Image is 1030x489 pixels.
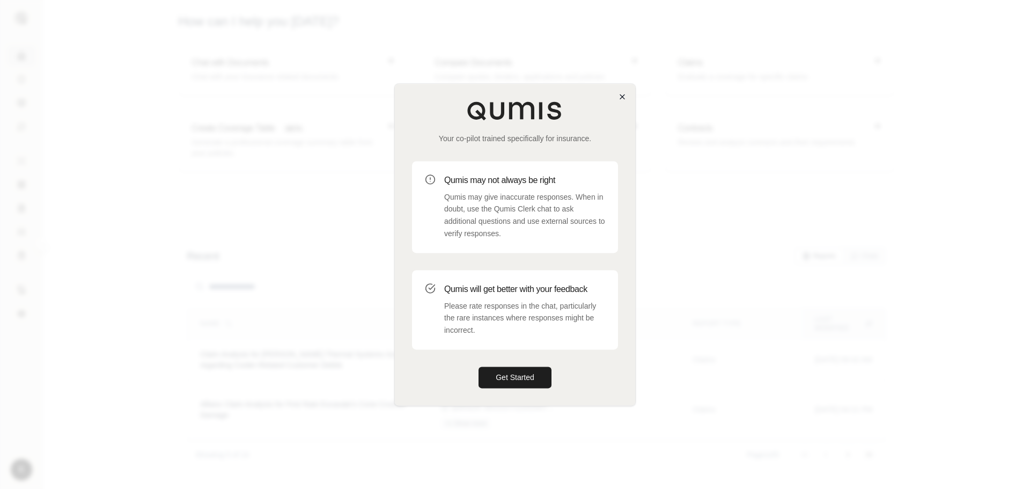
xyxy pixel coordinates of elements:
[444,174,605,187] h3: Qumis may not always be right
[467,101,563,120] img: Qumis Logo
[412,133,618,144] p: Your co-pilot trained specifically for insurance.
[444,300,605,337] p: Please rate responses in the chat, particularly the rare instances where responses might be incor...
[444,283,605,296] h3: Qumis will get better with your feedback
[479,367,551,388] button: Get Started
[444,191,605,240] p: Qumis may give inaccurate responses. When in doubt, use the Qumis Clerk chat to ask additional qu...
